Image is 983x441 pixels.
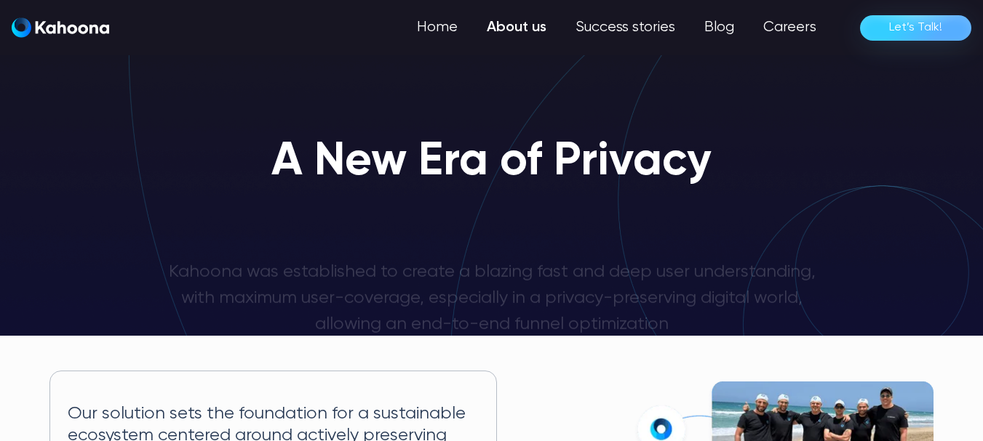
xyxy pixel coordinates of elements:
[690,13,749,42] a: Blog
[12,17,109,39] a: home
[166,259,818,337] p: Kahoona was established to create a blazing fast and deep user understanding, with maximum user-c...
[889,16,942,39] div: Let’s Talk!
[749,13,831,42] a: Careers
[12,17,109,38] img: Kahoona logo white
[860,15,971,41] a: Let’s Talk!
[402,13,472,42] a: Home
[472,13,561,42] a: About us
[271,137,712,187] h1: A New Era of Privacy
[561,13,690,42] a: Success stories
